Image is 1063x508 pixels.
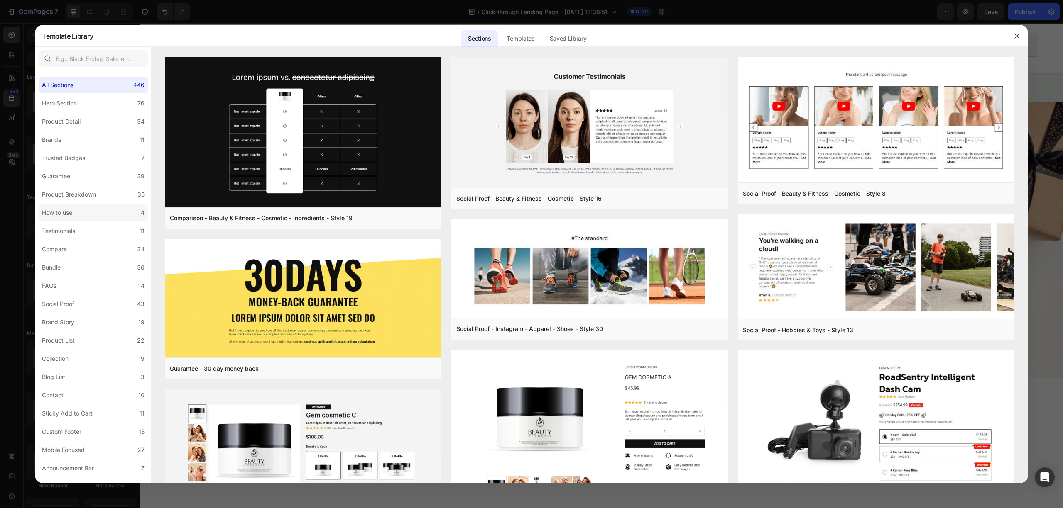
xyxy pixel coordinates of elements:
div: Testimonials [42,226,75,236]
div: 34 [137,117,145,126]
div: Announcement Bar [42,463,94,473]
img: c19.png [165,57,441,209]
div: 36 [137,263,145,272]
div: Templates [500,30,541,47]
p: Can I take this at night? [230,267,304,275]
p: Does VM100 use methylated B vitamins? [230,151,358,160]
div: Mobile Focused [42,445,85,455]
div: Blog List [42,372,65,382]
div: Social Proof - Beauty & Fitness - Cosmetic - Style 16 [456,194,602,204]
div: Social Proof - Hobbies & Toys - Style 13 [743,325,853,335]
div: 35 [137,190,145,199]
div: Trusted Badges [42,153,85,163]
div: Hero Section [42,98,77,108]
div: 24 [137,244,145,254]
div: 11 [140,226,145,236]
div: Social Proof - Instagram - Apparel - Shoes - Style 30 [456,324,603,334]
div: Product Breakdown [42,190,96,199]
input: E.g.: Black Friday, Sale, etc. [39,50,148,67]
div: 11 [140,135,145,145]
div: Compare [42,244,67,254]
div: Product Detail [42,117,81,126]
div: Social Proof - Beauty & Fitness - Cosmetic - Style 8 [743,189,886,199]
img: g30.png [165,239,441,359]
img: sp16.png [451,57,728,189]
div: Guarantee [42,171,70,181]
div: Contact [42,390,64,400]
img: gempages_552075437426082842-d0abfd40-a167-4d28-8850-d8945a442c35.png [25,6,72,44]
p: Why isn’t it orange? [230,305,293,314]
div: Brands [42,135,61,145]
div: Social Proof [42,299,74,309]
img: sp8.png [738,57,1014,184]
div: Comparison - Beauty & Fitness - Cosmetic - Ingredients - Style 19 [170,213,353,223]
div: How to use [42,208,72,218]
p: Why do I need to take it with meals? [230,228,344,237]
div: FAQs [42,281,56,291]
img: sp30.png [451,219,728,320]
div: 19 [138,354,145,364]
div: 29 [137,171,145,181]
p: Why do I have to shake before each use? [230,190,360,199]
div: Bundle [42,263,61,272]
img: sp13.png [738,214,1014,321]
h2: Template Library [42,25,93,47]
div: Brand Story [42,317,74,327]
div: Custom Footer [42,427,81,437]
div: 11 [140,408,145,418]
div: 27 [137,445,145,455]
div: 43 [137,299,145,309]
div: 15 [139,427,145,437]
div: Collection [42,354,69,364]
button: READ MORE [212,46,283,66]
div: Guarantee - 30 day money back [170,364,259,374]
div: 14 [138,281,145,291]
div: 10 [138,390,145,400]
div: Product List [42,335,75,345]
div: 7 [141,153,145,163]
div: 7 [141,463,145,473]
div: 76 [137,98,145,108]
div: Open Intercom Messenger [1035,467,1055,487]
div: 4 [141,208,145,218]
div: Shopify App [672,17,708,27]
div: Sticky Add to Cart [42,408,93,418]
h2: Frequently asked questions [221,112,395,126]
div: 3 [141,372,145,382]
div: READ MORE [227,52,268,61]
div: Saved Library [543,30,593,47]
div: 446 [133,80,145,90]
div: Sections [461,30,497,47]
div: All Sections [42,80,73,90]
div: 22 [137,335,145,345]
div: 19 [138,317,145,327]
